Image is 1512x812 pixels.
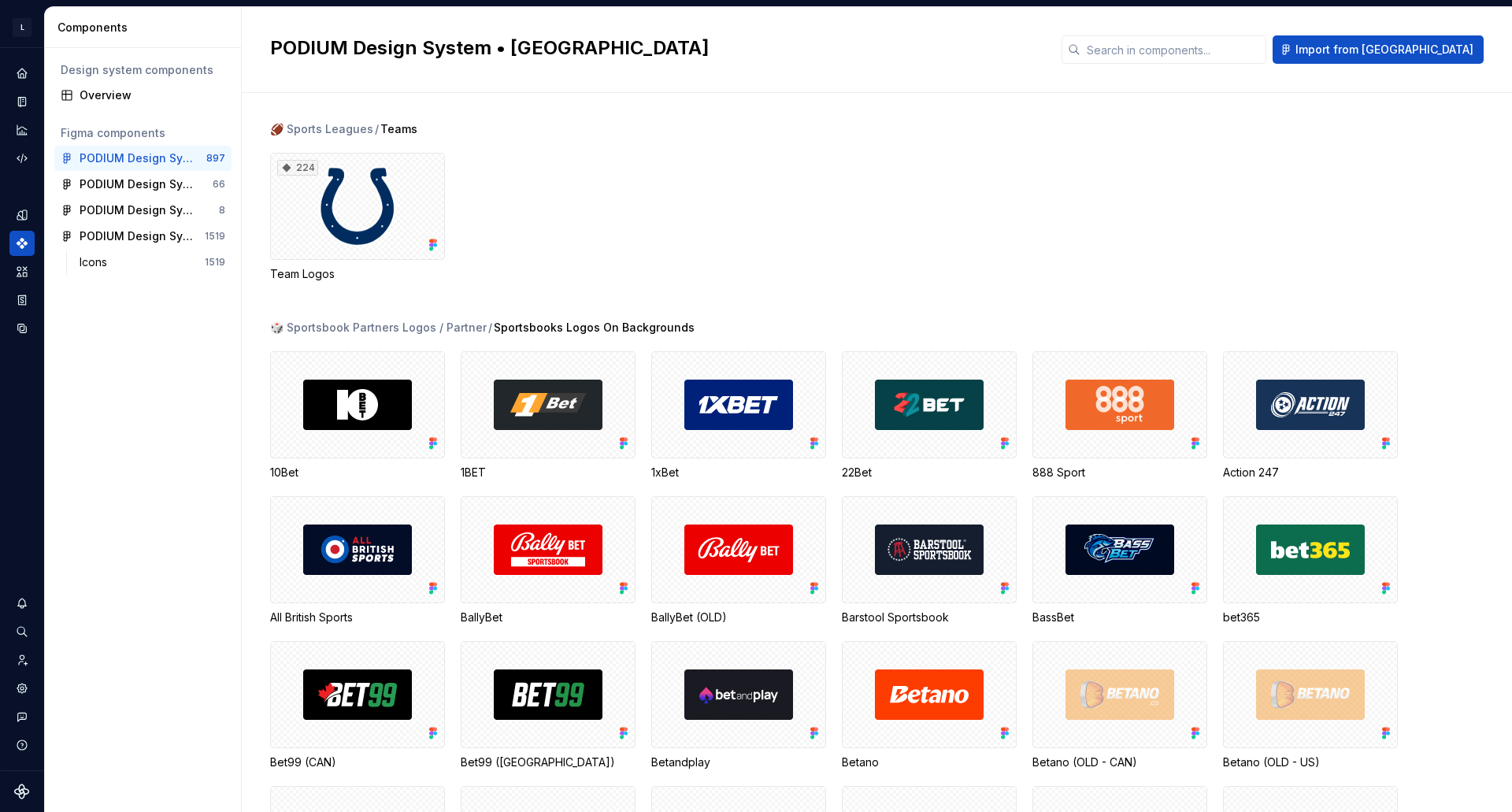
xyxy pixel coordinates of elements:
[80,228,197,244] div: PODIUM Design System • [GEOGRAPHIC_DATA]
[270,266,445,282] div: Team Logos
[80,150,197,166] div: PODIUM Design System • [GEOGRAPHIC_DATA]
[842,351,1017,480] div: 22Bet
[270,610,445,625] div: All British Sports
[651,755,826,770] div: Betandplay
[9,89,35,114] a: Documentation
[9,619,35,644] button: Search ⌘K
[270,496,445,625] div: All British Sports
[277,160,318,176] div: 224
[205,230,225,243] div: 1519
[1032,465,1207,480] div: 888 Sport
[461,496,636,625] div: BallyBet
[651,496,826,625] div: BallyBet (OLD)
[270,35,1043,61] h2: PODIUM Design System • [GEOGRAPHIC_DATA]
[651,351,826,480] div: 1xBet
[3,10,41,44] button: L
[461,351,636,480] div: 1BET
[651,641,826,770] div: Betandplay
[1223,610,1398,625] div: bet365
[9,231,35,256] a: Components
[1223,465,1398,480] div: Action 247
[13,18,31,37] div: L
[9,117,35,143] a: Analytics
[14,784,30,799] svg: Supernova Logo
[9,316,35,341] a: Data sources
[54,146,232,171] a: PODIUM Design System • [GEOGRAPHIC_DATA]897
[9,259,35,284] a: Assets
[9,591,35,616] button: Notifications
[1223,641,1398,770] div: Betano (OLD - US)
[651,610,826,625] div: BallyBet (OLD)
[270,351,445,480] div: 10Bet
[488,320,492,336] span: /
[1295,42,1473,57] span: Import from [GEOGRAPHIC_DATA]
[205,256,225,269] div: 1519
[1032,641,1207,770] div: Betano (OLD - CAN)
[80,202,197,218] div: PODIUM Design System • Foundations
[270,320,487,336] div: 🎲 Sportsbook Partners Logos / Partner
[54,198,232,223] a: PODIUM Design System • Foundations8
[80,87,225,103] div: Overview
[1223,351,1398,480] div: Action 247
[651,465,826,480] div: 1xBet
[9,676,35,701] a: Settings
[270,153,445,282] div: 224Team Logos
[461,465,636,480] div: 1BET
[61,125,225,141] div: Figma components
[461,755,636,770] div: Bet99 ([GEOGRAPHIC_DATA])
[1032,351,1207,480] div: 888 Sport
[375,121,379,137] span: /
[73,250,232,275] a: Icons1519
[494,320,695,336] span: Sportsbooks Logos On Backgrounds
[270,641,445,770] div: Bet99 (CAN)
[1080,35,1266,64] input: Search in components...
[9,146,35,171] a: Code automation
[9,202,35,228] a: Design tokens
[54,172,232,197] a: PODIUM Design System • Components66
[842,641,1017,770] div: Betano
[842,465,1017,480] div: 22Bet
[219,204,225,217] div: 8
[1032,755,1207,770] div: Betano (OLD - CAN)
[461,641,636,770] div: Bet99 ([GEOGRAPHIC_DATA])
[270,465,445,480] div: 10Bet
[9,704,35,729] button: Contact support
[1032,610,1207,625] div: BassBet
[842,755,1017,770] div: Betano
[9,647,35,673] a: Invite team
[213,178,225,191] div: 66
[80,176,197,192] div: PODIUM Design System • Components
[61,62,225,78] div: Design system components
[1223,496,1398,625] div: bet365
[54,224,232,249] a: PODIUM Design System • [GEOGRAPHIC_DATA]1519
[1273,35,1484,64] button: Import from [GEOGRAPHIC_DATA]
[1223,755,1398,770] div: Betano (OLD - US)
[270,121,373,137] div: 🏈 Sports Leagues
[9,287,35,313] a: Storybook stories
[57,20,235,35] div: Components
[206,152,225,165] div: 897
[80,254,113,270] div: Icons
[54,83,232,108] a: Overview
[461,610,636,625] div: BallyBet
[1032,496,1207,625] div: BassBet
[842,610,1017,625] div: Barstool Sportsbook
[9,61,35,86] a: Home
[380,121,417,137] span: Teams
[842,496,1017,625] div: Barstool Sportsbook
[270,755,445,770] div: Bet99 (CAN)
